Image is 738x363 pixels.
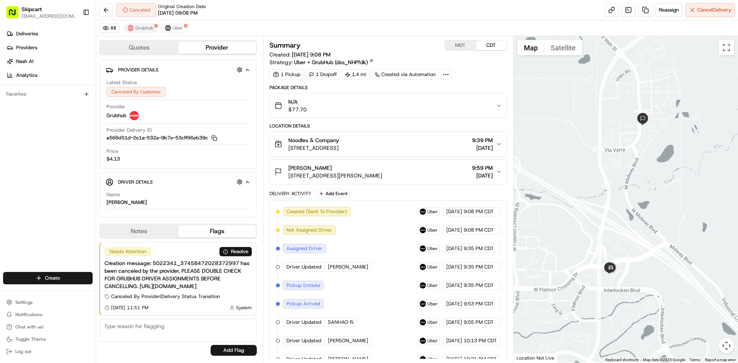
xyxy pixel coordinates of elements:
span: 9:35 PM CDT [464,264,494,270]
span: Notifications [15,312,42,318]
span: Uber + GrubHub (dss_NHPfdk) [294,58,368,66]
img: 5e692f75ce7d37001a5d71f1 [130,111,139,120]
button: Map camera controls [719,338,734,353]
div: Package Details [269,85,507,91]
span: Settings [15,299,33,305]
div: Strategy: [269,58,374,66]
span: [DATE] [446,319,462,326]
span: Chat with us! [15,324,43,330]
span: Price [106,148,118,155]
span: Uber [173,25,183,31]
div: Creation message: 5022341_37458472028372997 has been canceled by the provider. PLEASE DOUBLE CHEC... [105,259,252,290]
div: Favorites [3,88,93,100]
img: uber-new-logo.jpeg [420,338,426,344]
span: [PERSON_NAME] [328,356,368,363]
span: Assigned Driver [286,245,322,252]
span: Analytics [16,72,37,79]
a: 💻API Documentation [62,108,126,122]
span: Created: [269,51,331,58]
button: Keyboard shortcuts [605,357,638,363]
span: Driver Details [118,179,153,185]
span: 9:08 PM CDT [464,208,494,215]
span: Latest Status [106,79,137,86]
button: Driver Details [106,176,250,188]
span: [DATE] [446,300,462,307]
div: Delivery Activity [269,191,311,197]
button: a566d51d-2e1a-532a-9b7e-53cff96eb39c [106,134,217,141]
button: Settings [3,297,93,308]
span: [DATE] [446,264,462,270]
a: Nash AI [3,55,96,68]
a: Providers [3,41,96,54]
span: Toggle Theme [15,336,46,342]
span: Nash AI [16,58,33,65]
div: Location Details [269,123,507,129]
button: Chat with us! [3,322,93,332]
div: Start new chat [26,73,126,81]
span: Uber [427,319,438,325]
img: uber-new-logo.jpeg [420,319,426,325]
button: Reassign [655,3,682,17]
span: Uber [427,282,438,288]
a: Deliveries [3,28,96,40]
img: uber-new-logo.jpeg [420,356,426,362]
span: Grubhub [135,25,153,31]
img: uber-new-logo.jpeg [420,264,426,270]
span: Driver Updated [286,337,321,344]
span: Reassign [659,7,679,13]
button: Show street map [517,40,544,55]
span: 10:21 PM CDT [464,356,497,363]
button: Provider Details [106,63,250,76]
span: Original Creation Date [158,3,206,10]
img: uber-new-logo.jpeg [420,227,426,233]
img: uber-new-logo.jpeg [420,209,426,215]
span: Noodles & Company [288,136,339,144]
span: [DATE] [472,144,493,152]
span: Pylon [76,130,93,136]
span: Uber [427,264,438,270]
div: 1 Pickup [269,69,304,80]
span: [DATE] [472,172,493,179]
span: 9:35 PM CDT [464,245,494,252]
span: Create [45,275,60,282]
span: Uber [427,209,438,215]
p: Welcome 👋 [8,31,140,43]
span: Cancel Delivery [697,7,731,13]
button: Add Flag [211,345,257,356]
button: Quotes [100,41,178,54]
div: We're available if you need us! [26,81,97,87]
button: Flags [178,225,256,237]
button: Skipcart[EMAIL_ADDRESS][DOMAIN_NAME] [3,3,80,22]
span: Driver Updated [286,319,321,326]
span: 9:39 PM [472,136,493,144]
button: Toggle fullscreen view [719,40,734,55]
img: 1736555255976-a54dd68f-1ca7-489b-9aae-adbdc363a1c4 [8,73,22,87]
span: [DATE] [446,208,462,215]
button: Notes [100,225,178,237]
a: Uber + GrubHub (dss_NHPfdk) [294,58,374,66]
span: Providers [16,44,37,51]
a: Report a map error [705,358,736,362]
div: Location Not Live [514,353,558,363]
span: Driver Updated [286,356,321,363]
button: N/A$77.70 [270,93,506,118]
span: [DATE] [446,227,462,234]
button: [EMAIL_ADDRESS][DOMAIN_NAME] [22,13,76,19]
img: Google [515,353,541,363]
button: MDT [445,40,476,50]
span: Pickup Arrived [286,300,320,307]
button: Log out [3,346,93,357]
span: [STREET_ADDRESS][PERSON_NAME] [288,172,382,179]
span: 9:08 PM CDT [464,227,494,234]
span: Map data ©2025 Google [643,358,685,362]
span: SANHAO R. [328,319,354,326]
button: Notifications [3,309,93,320]
a: Created via Automation [371,69,439,80]
span: [DATE] 11:51 PM [111,305,148,311]
button: Skipcart [22,5,42,13]
a: Powered byPylon [54,130,93,136]
span: Uber [427,338,438,344]
button: Canceled [116,3,156,17]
